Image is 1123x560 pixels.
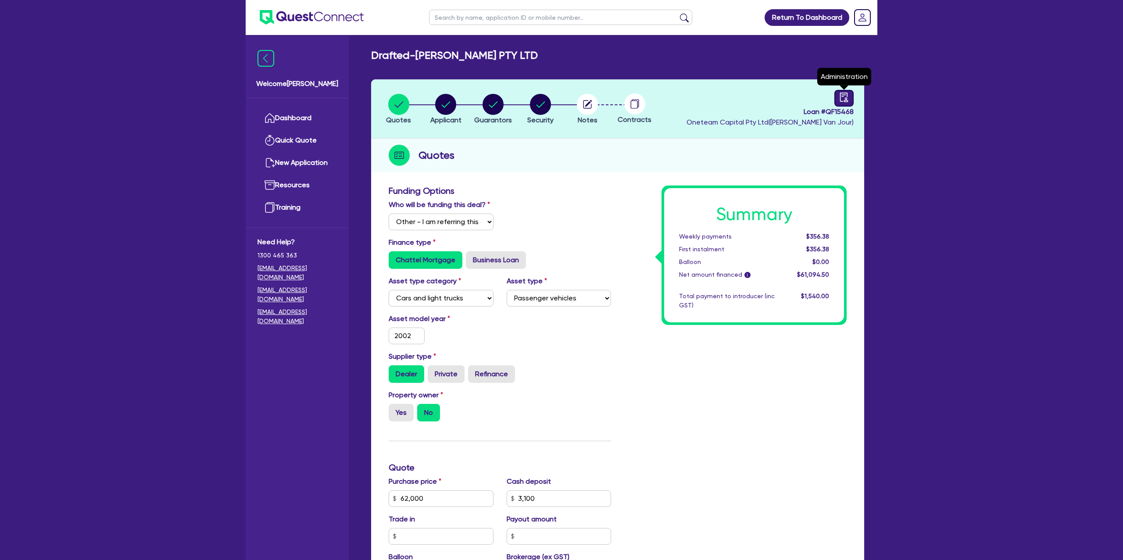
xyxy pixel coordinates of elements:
img: icon-menu-close [258,50,274,67]
a: Dropdown toggle [851,6,874,29]
span: Welcome [PERSON_NAME] [256,78,338,89]
label: Private [428,365,465,383]
label: Property owner [389,390,443,400]
button: Security [527,93,554,126]
label: Trade in [389,514,415,524]
span: $1,540.00 [801,292,829,300]
div: Weekly payments [672,232,781,241]
h1: Summary [679,204,829,225]
label: Asset type [507,276,547,286]
span: $61,094.50 [797,271,829,278]
label: Business Loan [466,251,526,269]
a: Return To Dashboard [765,9,849,26]
label: No [417,404,440,421]
span: Notes [578,116,597,124]
span: i [744,272,751,278]
button: Notes [576,93,598,126]
h2: Quotes [418,147,454,163]
span: Applicant [430,116,461,124]
a: Quick Quote [258,129,337,152]
a: [EMAIL_ADDRESS][DOMAIN_NAME] [258,264,337,282]
input: Search by name, application ID or mobile number... [429,10,692,25]
label: Refinance [468,365,515,383]
span: $356.38 [806,246,829,253]
span: audit [839,93,849,102]
h2: Drafted - [PERSON_NAME] PTY LTD [371,49,538,62]
label: Dealer [389,365,424,383]
div: Net amount financed [672,270,781,279]
span: 1300 465 363 [258,251,337,260]
label: Cash deposit [507,476,551,487]
img: quick-quote [265,135,275,146]
span: $356.38 [806,233,829,240]
img: training [265,202,275,213]
label: Asset model year [382,314,500,324]
img: resources [265,180,275,190]
div: Total payment to introducer (inc GST) [672,292,781,310]
span: Security [527,116,554,124]
div: Administration [817,68,871,86]
span: Contracts [618,115,651,124]
span: $0.00 [812,258,829,265]
img: quest-connect-logo-blue [260,10,364,25]
label: Purchase price [389,476,441,487]
span: Oneteam Capital Pty Ltd ( [PERSON_NAME] Van Jour ) [687,118,854,126]
label: Who will be funding this deal? [389,200,490,210]
button: Applicant [430,93,462,126]
h3: Funding Options [389,185,611,196]
a: Resources [258,174,337,196]
label: Supplier type [389,351,436,362]
span: Loan # QF15468 [687,107,854,117]
label: Yes [389,404,414,421]
label: Payout amount [507,514,557,524]
a: Dashboard [258,107,337,129]
span: Need Help? [258,237,337,247]
div: Balloon [672,257,781,267]
span: Guarantors [474,116,512,124]
button: Quotes [386,93,411,126]
a: Training [258,196,337,219]
a: [EMAIL_ADDRESS][DOMAIN_NAME] [258,285,337,304]
button: Guarantors [474,93,512,126]
label: Asset type category [389,276,461,286]
a: New Application [258,152,337,174]
label: Finance type [389,237,436,248]
h3: Quote [389,462,611,473]
label: Chattel Mortgage [389,251,462,269]
img: new-application [265,157,275,168]
span: Quotes [386,116,411,124]
div: First instalment [672,245,781,254]
a: [EMAIL_ADDRESS][DOMAIN_NAME] [258,307,337,326]
img: step-icon [389,145,410,166]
